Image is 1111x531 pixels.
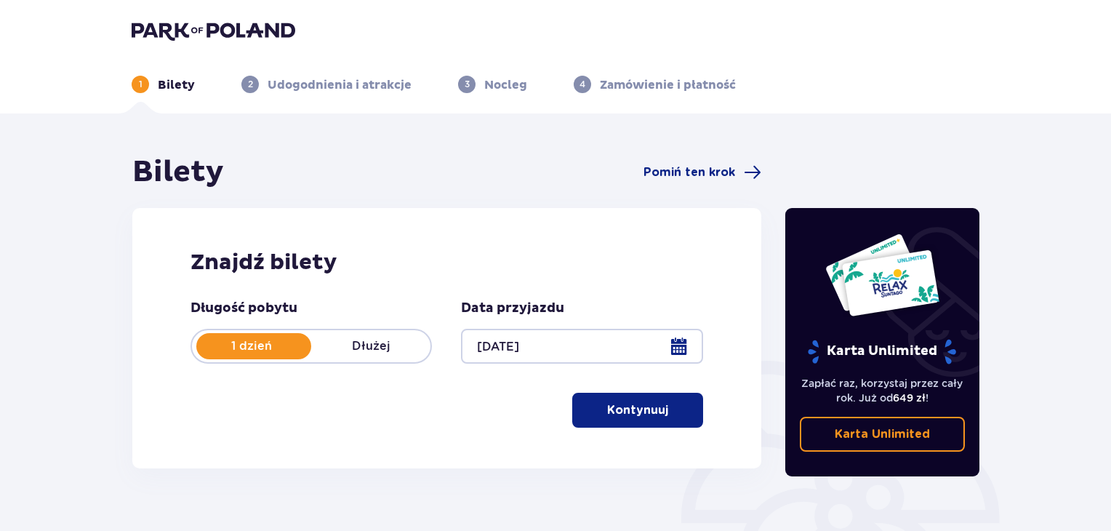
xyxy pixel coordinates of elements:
[484,77,527,93] p: Nocleg
[190,300,297,317] p: Długość pobytu
[572,393,703,428] button: Kontynuuj
[241,76,412,93] div: 2Udogodnienia i atrakcje
[800,417,966,452] a: Karta Unlimited
[139,78,143,91] p: 1
[465,78,470,91] p: 3
[132,154,224,191] h1: Bilety
[835,426,930,442] p: Karta Unlimited
[607,402,668,418] p: Kontynuuj
[574,76,736,93] div: 4Zamówienie i płatność
[800,376,966,405] p: Zapłać raz, korzystaj przez cały rok. Już od !
[311,338,430,354] p: Dłużej
[158,77,195,93] p: Bilety
[825,233,940,317] img: Dwie karty całoroczne do Suntago z napisem 'UNLIMITED RELAX', na białym tle z tropikalnymi liśćmi...
[893,392,926,404] span: 649 zł
[643,164,735,180] span: Pomiń ten krok
[190,249,703,276] h2: Znajdź bilety
[461,300,564,317] p: Data przyjazdu
[458,76,527,93] div: 3Nocleg
[806,339,958,364] p: Karta Unlimited
[643,164,761,181] a: Pomiń ten krok
[579,78,585,91] p: 4
[192,338,311,354] p: 1 dzień
[600,77,736,93] p: Zamówienie i płatność
[268,77,412,93] p: Udogodnienia i atrakcje
[248,78,253,91] p: 2
[132,20,295,41] img: Park of Poland logo
[132,76,195,93] div: 1Bilety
